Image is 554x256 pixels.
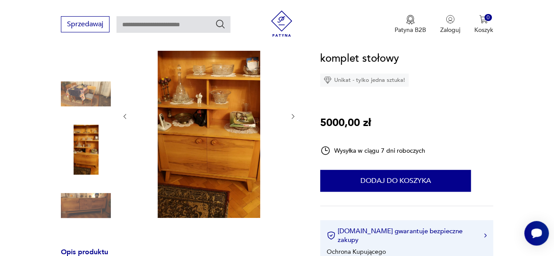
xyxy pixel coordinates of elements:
[524,221,549,245] iframe: Smartsupp widget button
[395,26,426,34] p: Patyna B2B
[446,15,455,24] img: Ikonka użytkownika
[61,69,111,119] img: Zdjęcie produktu komplet stołowy
[61,22,109,28] a: Sprzedawaj
[138,13,281,218] img: Zdjęcie produktu komplet stołowy
[61,16,109,32] button: Sprzedawaj
[61,181,111,231] img: Zdjęcie produktu komplet stołowy
[474,15,493,34] button: 0Koszyk
[479,15,488,24] img: Ikona koszyka
[474,26,493,34] p: Koszyk
[406,15,415,25] img: Ikona medalu
[327,231,335,240] img: Ikona certyfikatu
[320,74,409,87] div: Unikat - tylko jedna sztuka!
[320,115,371,131] p: 5000,00 zł
[320,145,425,156] div: Wysyłka w ciągu 7 dni roboczych
[215,19,226,29] button: Szukaj
[320,50,399,67] h1: komplet stołowy
[327,248,386,256] li: Ochrona Kupującego
[324,76,332,84] img: Ikona diamentu
[484,233,487,238] img: Ikona strzałki w prawo
[395,15,426,34] a: Ikona medaluPatyna B2B
[61,125,111,175] img: Zdjęcie produktu komplet stołowy
[484,14,492,21] div: 0
[440,26,460,34] p: Zaloguj
[268,11,295,37] img: Patyna - sklep z meblami i dekoracjami vintage
[327,227,487,244] button: [DOMAIN_NAME] gwarantuje bezpieczne zakupy
[440,15,460,34] button: Zaloguj
[320,170,471,192] button: Dodaj do koszyka
[395,15,426,34] button: Patyna B2B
